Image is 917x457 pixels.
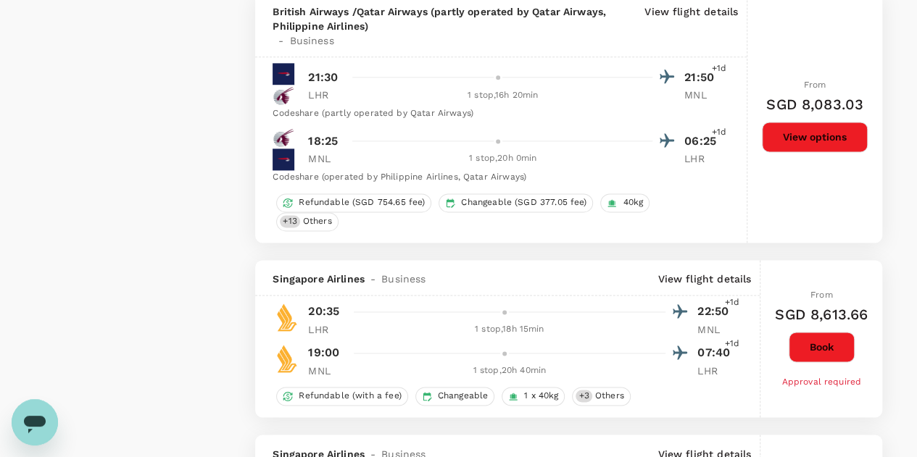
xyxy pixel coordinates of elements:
span: Changeable [432,390,494,402]
p: MNL [684,88,721,102]
div: 1 stop , 16h 20min [353,88,652,103]
div: Changeable (SGD 377.05 fee) [439,193,593,212]
span: Others [297,215,338,227]
img: QR [273,85,294,106]
p: 20:35 [308,303,339,320]
img: BA [273,63,294,85]
p: 22:50 [697,303,734,320]
p: LHR [308,88,344,102]
p: 21:50 [684,69,721,86]
div: Refundable (SGD 754.65 fee) [276,193,431,212]
span: +1d [712,62,726,76]
img: SQ [273,303,302,332]
img: SQ [273,344,302,373]
div: 1 x 40kg [502,387,565,406]
span: 1 x 40kg [518,390,564,402]
span: From [804,80,826,90]
div: 40kg [600,193,650,212]
span: Changeable (SGD 377.05 fee) [455,196,592,209]
h6: SGD 8,613.66 [775,303,868,326]
div: Refundable (with a fee) [276,387,407,406]
span: Business [289,33,333,48]
h6: SGD 8,083.03 [766,93,863,116]
p: 19:00 [308,344,339,361]
img: BA [273,148,294,170]
p: 21:30 [308,69,338,86]
p: LHR [684,151,721,166]
span: +1d [725,295,739,310]
div: +13Others [276,212,338,231]
div: Codeshare (partly operated by Qatar Airways) [273,106,721,121]
div: Changeable [415,387,495,406]
span: Singapore Airlines [273,272,365,286]
span: Refundable (with a fee) [293,390,407,402]
p: LHR [308,322,344,337]
iframe: Button to launch messaging window [12,399,58,445]
span: + 3 [576,390,592,402]
span: Others [589,390,630,402]
p: MNL [308,364,344,378]
span: - [273,33,289,48]
span: Business [381,272,426,286]
div: 1 stop , 20h 40min [353,364,665,378]
span: + 13 [280,215,299,227]
span: 40kg [617,196,649,209]
span: British Airways / Qatar Airways (partly operated by Qatar Airways, Philippine Airlines) [273,4,639,33]
div: 1 stop , 18h 15min [353,322,665,337]
div: 1 stop , 20h 0min [353,151,652,166]
p: 06:25 [684,133,721,150]
img: QR [273,127,294,148]
p: 18:25 [308,133,338,150]
p: 07:40 [697,344,734,361]
p: LHR [697,364,734,378]
p: View flight details [644,4,738,48]
button: View options [762,122,868,152]
span: Approval required [781,377,861,387]
span: From [810,290,833,300]
span: Refundable (SGD 754.65 fee) [293,196,431,209]
span: - [365,272,381,286]
span: +1d [712,125,726,140]
div: +3Others [572,387,630,406]
div: Codeshare (operated by Philippine Airlines, Qatar Airways) [273,170,721,185]
p: View flight details [657,272,751,286]
p: MNL [697,322,734,337]
button: Book [789,332,855,362]
span: +1d [725,337,739,351]
p: MNL [308,151,344,166]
